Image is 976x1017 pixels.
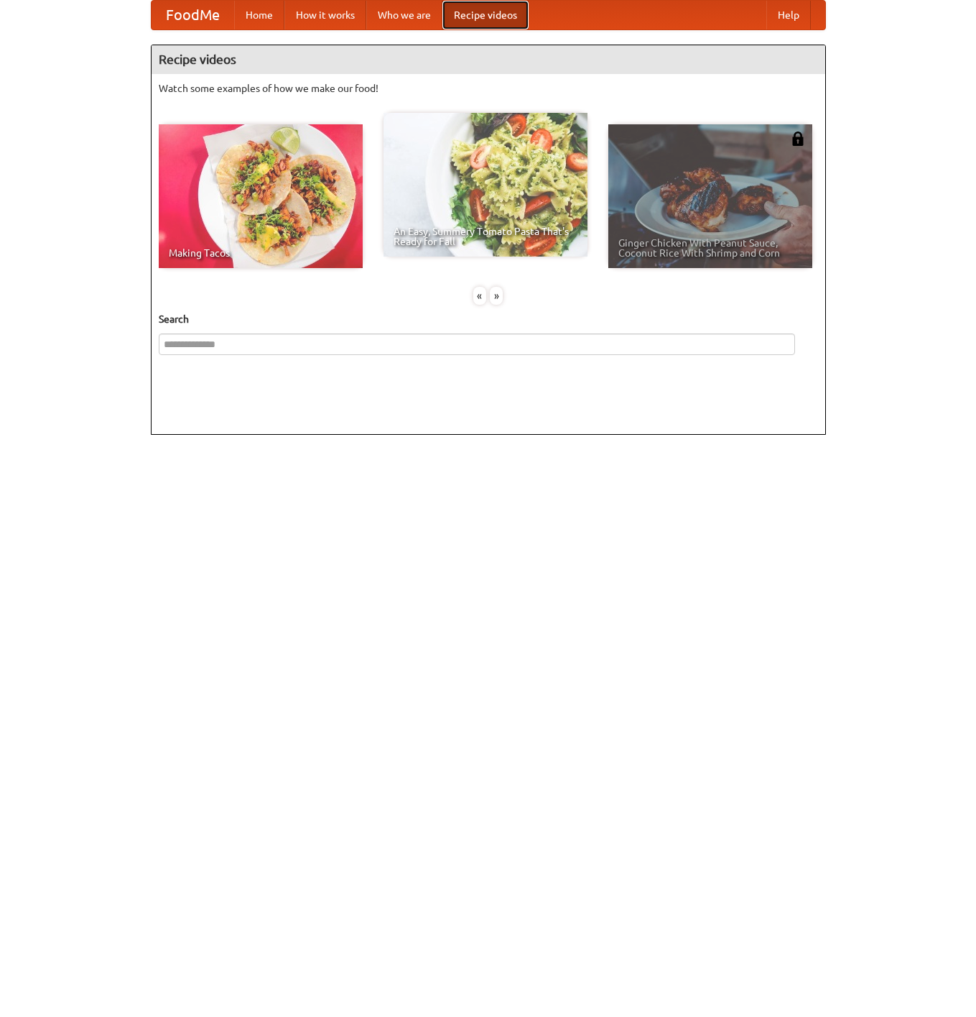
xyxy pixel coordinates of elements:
h4: Recipe videos [152,45,825,74]
a: How it works [284,1,366,29]
a: Home [234,1,284,29]
a: Who we are [366,1,442,29]
span: An Easy, Summery Tomato Pasta That's Ready for Fall [394,226,577,247]
div: « [473,287,486,305]
a: FoodMe [152,1,234,29]
a: An Easy, Summery Tomato Pasta That's Ready for Fall [384,113,587,257]
div: » [490,287,503,305]
span: Making Tacos [169,248,353,258]
a: Recipe videos [442,1,529,29]
a: Help [766,1,811,29]
img: 483408.png [791,132,805,146]
h5: Search [159,312,818,326]
a: Making Tacos [159,124,363,268]
p: Watch some examples of how we make our food! [159,81,818,96]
